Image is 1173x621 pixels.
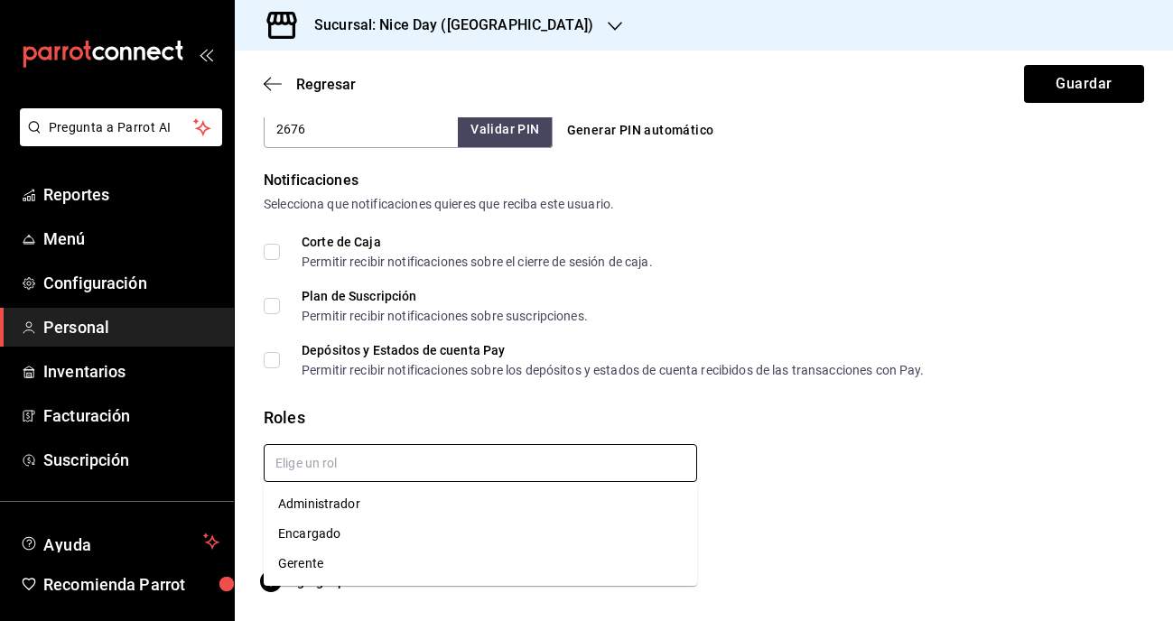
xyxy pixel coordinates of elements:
[20,108,222,146] button: Pregunta a Parrot AI
[43,572,219,597] span: Recomienda Parrot
[264,110,458,148] input: 3 a 6 dígitos
[264,549,697,579] li: Gerente
[302,364,925,376] div: Permitir recibir notificaciones sobre los depósitos y estados de cuenta recibidos de las transacc...
[43,531,196,552] span: Ayuda
[264,195,1144,214] div: Selecciona que notificaciones quieres que reciba este usuario.
[43,271,219,295] span: Configuración
[302,344,925,357] div: Depósitos y Estados de cuenta Pay
[43,315,219,339] span: Personal
[43,359,219,384] span: Inventarios
[199,47,213,61] button: open_drawer_menu
[264,76,356,93] button: Regresar
[302,310,588,322] div: Permitir recibir notificaciones sobre suscripciones.
[458,111,552,148] button: Validar PIN
[302,255,653,268] div: Permitir recibir notificaciones sobre el cierre de sesión de caja.
[264,489,697,519] li: Administrador
[264,444,697,482] input: Elige un rol
[49,118,194,137] span: Pregunta a Parrot AI
[302,290,588,302] div: Plan de Suscripción
[264,170,1144,191] div: Notificaciones
[43,448,219,472] span: Suscripción
[302,236,653,248] div: Corte de Caja
[560,114,721,147] button: Generar PIN automático
[43,182,219,207] span: Reportes
[1024,65,1144,103] button: Guardar
[13,131,222,150] a: Pregunta a Parrot AI
[43,403,219,428] span: Facturación
[296,76,356,93] span: Regresar
[264,405,1144,430] div: Roles
[264,519,697,549] li: Encargado
[43,227,219,251] span: Menú
[300,14,593,36] h3: Sucursal: Nice Day ([GEOGRAPHIC_DATA])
